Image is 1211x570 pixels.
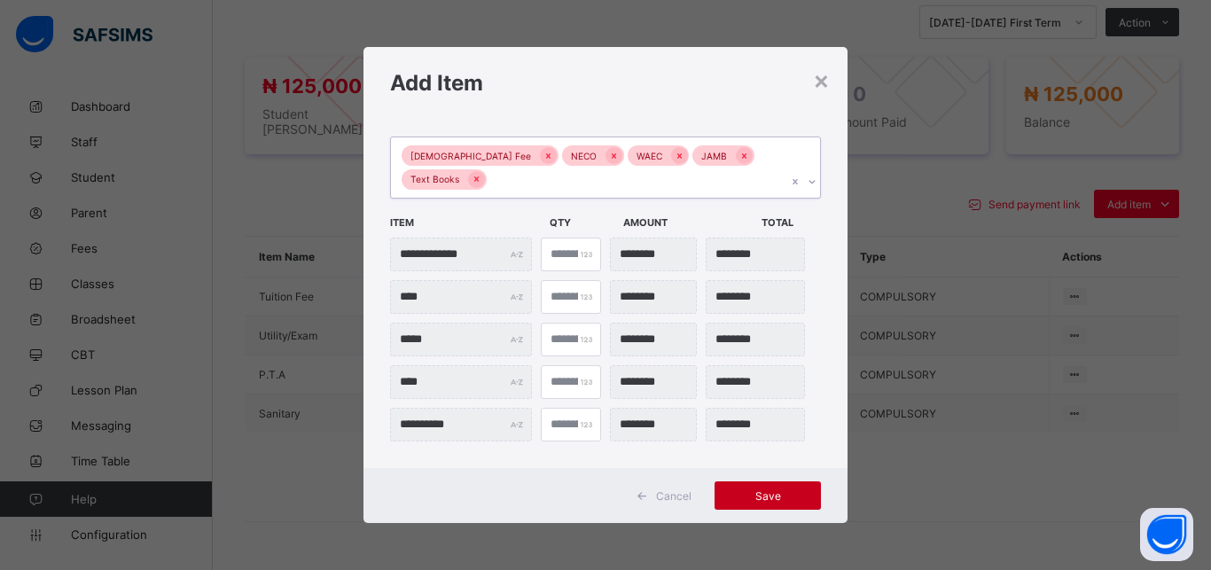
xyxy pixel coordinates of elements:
h1: Add Item [390,70,821,96]
div: WAEC [628,145,671,166]
span: Save [728,489,808,503]
span: Item [390,207,541,238]
span: Qty [550,207,614,238]
span: Cancel [656,489,691,503]
div: Text Books [402,169,468,190]
button: Open asap [1140,508,1193,561]
span: Amount [623,207,753,238]
div: NECO [562,145,605,166]
div: × [813,65,830,95]
div: [DEMOGRAPHIC_DATA] Fee [402,145,540,166]
div: JAMB [692,145,736,166]
span: Total [762,207,826,238]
